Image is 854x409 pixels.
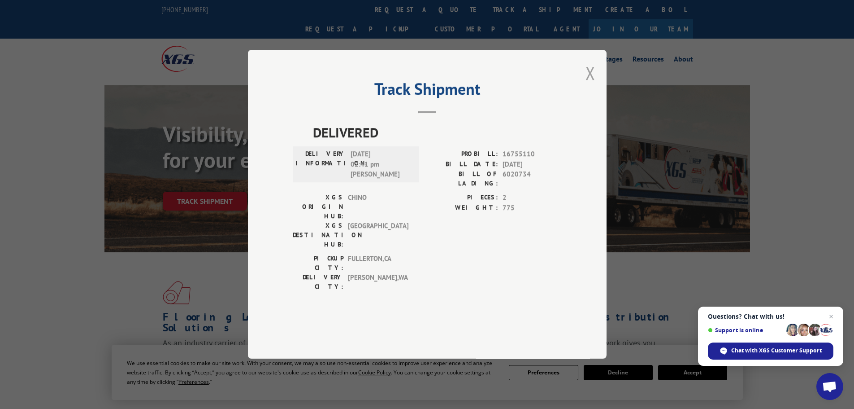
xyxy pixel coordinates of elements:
[503,170,562,189] span: 6020734
[427,159,498,170] label: BILL DATE:
[348,193,408,221] span: CHINO
[731,347,822,355] span: Chat with XGS Customer Support
[351,150,411,180] span: [DATE] 02:41 pm [PERSON_NAME]
[427,203,498,213] label: WEIGHT:
[348,254,408,273] span: FULLERTON , CA
[313,123,562,143] span: DELIVERED
[348,221,408,250] span: [GEOGRAPHIC_DATA]
[503,159,562,170] span: [DATE]
[585,61,595,85] button: Close modal
[503,203,562,213] span: 775
[708,327,783,334] span: Support is online
[816,373,843,400] div: Open chat
[293,193,343,221] label: XGS ORIGIN HUB:
[293,273,343,292] label: DELIVERY CITY:
[503,150,562,160] span: 16755110
[826,311,837,322] span: Close chat
[293,254,343,273] label: PICKUP CITY:
[295,150,346,180] label: DELIVERY INFORMATION:
[293,83,562,100] h2: Track Shipment
[427,170,498,189] label: BILL OF LADING:
[348,273,408,292] span: [PERSON_NAME] , WA
[708,343,833,360] div: Chat with XGS Customer Support
[503,193,562,203] span: 2
[427,150,498,160] label: PROBILL:
[293,221,343,250] label: XGS DESTINATION HUB:
[708,313,833,320] span: Questions? Chat with us!
[427,193,498,203] label: PIECES:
